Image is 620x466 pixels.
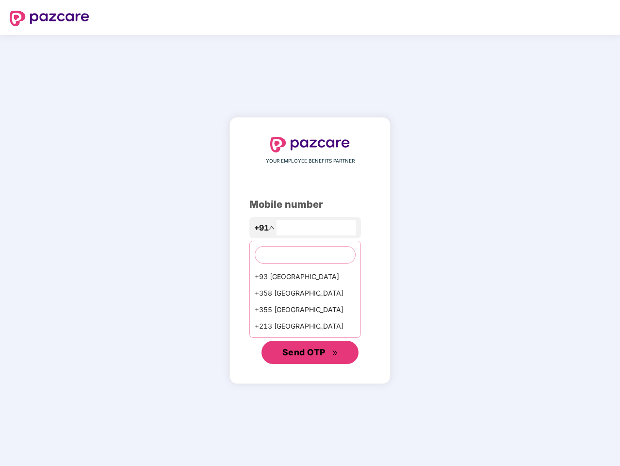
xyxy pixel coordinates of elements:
span: YOUR EMPLOYEE BENEFITS PARTNER [266,157,355,165]
div: +1684 AmericanSamoa [250,334,360,351]
span: +91 [254,222,269,234]
button: Send OTPdouble-right [261,341,359,364]
div: +213 [GEOGRAPHIC_DATA] [250,318,360,334]
img: logo [270,137,350,152]
div: Mobile number [249,197,371,212]
div: +93 [GEOGRAPHIC_DATA] [250,268,360,285]
span: Send OTP [282,347,326,357]
img: logo [10,11,89,26]
div: +355 [GEOGRAPHIC_DATA] [250,301,360,318]
span: double-right [332,350,338,356]
span: up [269,225,275,231]
div: +358 [GEOGRAPHIC_DATA] [250,285,360,301]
